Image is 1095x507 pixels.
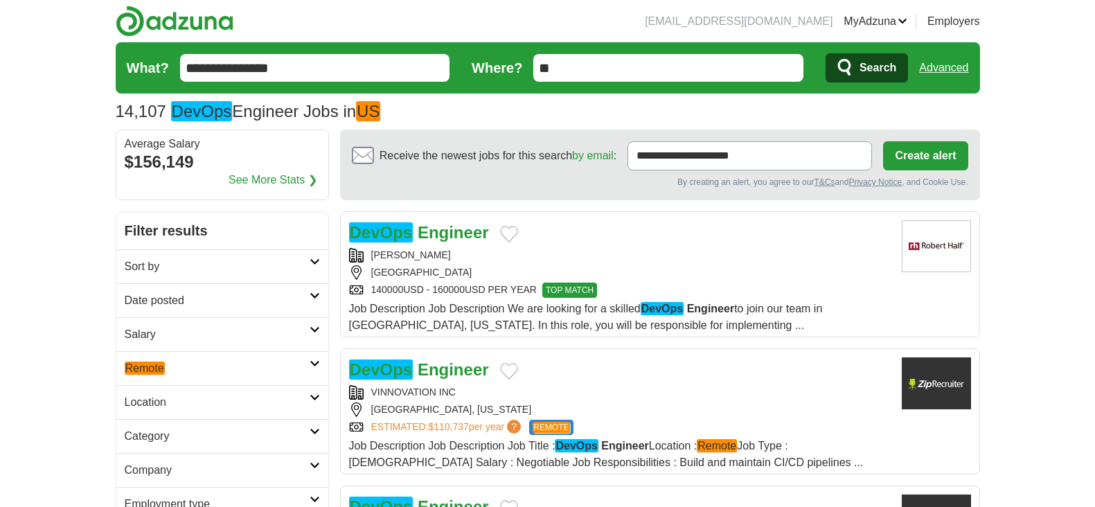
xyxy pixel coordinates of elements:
span: Search [860,54,896,82]
a: Sort by [116,249,328,283]
em: DevOps [555,439,598,452]
a: Remote [116,351,328,385]
button: Add to favorite jobs [500,226,518,242]
h2: Sort by [125,258,310,275]
a: by email [572,150,614,161]
a: [PERSON_NAME] [371,249,451,260]
div: By creating an alert, you agree to our and , and Cookie Use. [352,176,968,188]
a: Privacy Notice [848,177,902,187]
label: Where? [472,57,522,78]
em: DevOps [349,222,413,242]
strong: Engineer [601,440,648,452]
em: DevOps [641,302,684,315]
a: T&Cs [814,177,835,187]
a: Advanced [919,54,968,82]
a: Company [116,453,328,487]
button: Create alert [883,141,968,170]
a: Employers [927,13,980,30]
em: REMOTE [533,422,569,433]
div: VINNOVATION INC [349,385,891,400]
h2: Category [125,428,310,445]
div: $156,149 [125,150,320,175]
a: See More Stats ❯ [229,172,317,188]
h2: Date posted [125,292,310,309]
em: DevOps [171,101,233,121]
label: What? [127,57,169,78]
button: Add to favorite jobs [500,363,518,380]
h1: Engineer Jobs in [116,102,381,121]
h2: Salary [125,326,310,343]
li: [EMAIL_ADDRESS][DOMAIN_NAME] [645,13,833,30]
em: US [356,101,380,121]
img: Company logo [902,357,971,409]
a: Location [116,385,328,419]
span: TOP MATCH [542,283,597,298]
div: 140000USD - 160000USD PER YEAR [349,283,891,298]
a: DevOps Engineer [349,222,489,242]
span: ? [507,420,521,434]
a: MyAdzuna [844,13,907,30]
div: Average Salary [125,139,320,150]
a: Salary [116,317,328,351]
strong: Engineer [418,360,489,379]
span: $110,737 [428,421,468,432]
div: [GEOGRAPHIC_DATA] [349,265,891,280]
strong: Engineer [687,303,734,314]
em: Remote [125,362,165,375]
h2: Company [125,462,310,479]
h2: Filter results [116,212,328,249]
button: Search [826,53,908,82]
a: ESTIMATED:$110,737per year? [371,420,524,435]
strong: Engineer [418,223,489,242]
img: Robert Half logo [902,220,971,272]
a: Category [116,419,328,453]
em: Remote [697,439,737,452]
img: Adzuna logo [116,6,233,37]
span: Receive the newest jobs for this search : [380,148,616,164]
span: 14,107 [116,99,166,124]
h2: Location [125,394,310,411]
em: DevOps [349,359,413,380]
a: Date posted [116,283,328,317]
a: DevOps Engineer [349,359,489,380]
div: [GEOGRAPHIC_DATA], [US_STATE] [349,402,891,417]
